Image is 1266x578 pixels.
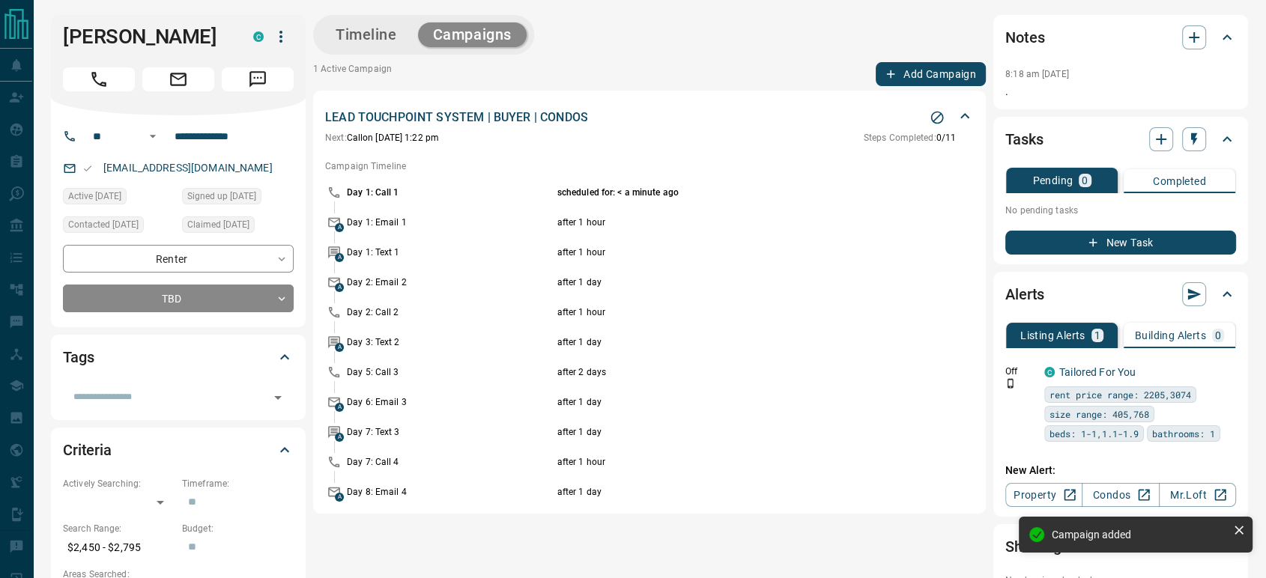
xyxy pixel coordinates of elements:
div: LEAD TOUCHPOINT SYSTEM | BUYER | CONDOSStop CampaignNext:Callon [DATE] 1:22 pmSteps Completed:0/11 [325,106,974,147]
span: A [335,493,344,502]
h2: Tags [63,345,94,369]
p: Budget: [182,522,294,535]
svg: Email Valid [82,163,93,174]
span: A [335,283,344,292]
span: Email [142,67,214,91]
span: A [335,343,344,352]
h2: Alerts [1005,282,1044,306]
p: after 1 day [557,276,901,289]
div: TBD [63,285,294,312]
span: Claimed [DATE] [187,217,249,232]
button: Add Campaign [876,62,986,86]
div: Alerts [1005,276,1236,312]
span: Active [DATE] [68,189,121,204]
p: Timeframe: [182,477,294,490]
a: [EMAIL_ADDRESS][DOMAIN_NAME] [103,162,273,174]
span: size range: 405,768 [1050,407,1149,422]
p: 1 [1094,330,1100,341]
p: 0 [1082,175,1088,186]
p: after 1 day [557,395,901,409]
p: Campaign Timeline [325,159,974,173]
div: Notes [1005,19,1236,55]
div: Thu Aug 07 2025 [182,188,294,209]
span: Signed up [DATE] [187,189,256,204]
button: Campaigns [418,22,527,47]
div: Campaign added [1052,529,1227,541]
h2: Tasks [1005,127,1043,151]
div: Renter [63,245,294,273]
span: A [335,223,344,232]
p: Completed [1153,176,1206,186]
p: 1 Active Campaign [313,62,392,86]
h2: Showings [1005,535,1069,559]
p: after 1 hour [557,455,901,469]
span: A [335,253,344,262]
span: A [335,433,344,442]
p: after 1 hour [557,216,901,229]
p: Day 5: Call 3 [347,365,554,379]
span: rent price range: 2205,3074 [1050,387,1191,402]
button: Stop Campaign [926,106,948,129]
p: 0 / 11 [864,131,956,144]
p: Day 1: Text 1 [347,246,554,259]
p: after 2 days [557,365,901,379]
p: Day 1: Email 1 [347,216,554,229]
p: Off [1005,365,1035,378]
p: Call on [DATE] 1:22 pm [325,131,439,144]
button: Open [144,127,162,145]
p: 0 [1215,330,1221,341]
p: . [1005,84,1236,100]
div: Fri Aug 08 2025 [182,216,294,237]
p: Search Range: [63,522,175,535]
a: Property [1005,483,1082,507]
div: condos.ca [253,31,264,42]
p: Day 2: Call 2 [347,305,554,319]
p: Day 8: Email 4 [347,485,554,499]
p: scheduled for: < a minute ago [557,186,901,199]
div: Tasks [1005,121,1236,157]
span: A [335,403,344,412]
span: Steps Completed: [864,133,936,143]
div: Thu Aug 07 2025 [63,188,175,209]
p: after 1 hour [557,305,901,319]
svg: Push Notification Only [1005,378,1016,389]
p: $2,450 - $2,795 [63,535,175,560]
p: Day 1: Call 1 [347,186,554,199]
p: Actively Searching: [63,477,175,490]
p: Day 6: Email 3 [347,395,554,409]
span: Call [63,67,135,91]
span: beds: 1-1,1.1-1.9 [1050,426,1139,441]
span: Message [222,67,294,91]
h1: [PERSON_NAME] [63,25,231,49]
p: Day 7: Call 4 [347,455,554,469]
p: Listing Alerts [1020,330,1085,341]
span: Contacted [DATE] [68,217,139,232]
p: Day 2: Email 2 [347,276,554,289]
p: No pending tasks [1005,199,1236,222]
p: Day 3: Text 2 [347,335,554,349]
div: condos.ca [1044,367,1055,377]
p: after 1 day [557,485,901,499]
h2: Notes [1005,25,1044,49]
button: Timeline [321,22,412,47]
p: after 1 day [557,335,901,349]
p: New Alert: [1005,463,1236,478]
div: Tags [63,339,294,375]
p: Day 7: Text 3 [347,425,554,439]
p: 8:18 am [DATE] [1005,69,1069,79]
p: after 1 day [557,425,901,439]
p: LEAD TOUCHPOINT SYSTEM | BUYER | CONDOS [325,109,588,127]
span: Next: [325,133,347,143]
h2: Criteria [63,438,112,462]
div: Fri Aug 08 2025 [63,216,175,237]
div: Criteria [63,432,294,468]
p: Building Alerts [1135,330,1206,341]
a: Tailored For You [1059,366,1136,378]
button: New Task [1005,231,1236,255]
p: after 1 hour [557,246,901,259]
a: Mr.Loft [1159,483,1236,507]
div: Showings [1005,529,1236,565]
button: Open [267,387,288,408]
span: bathrooms: 1 [1152,426,1215,441]
a: Condos [1082,483,1159,507]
